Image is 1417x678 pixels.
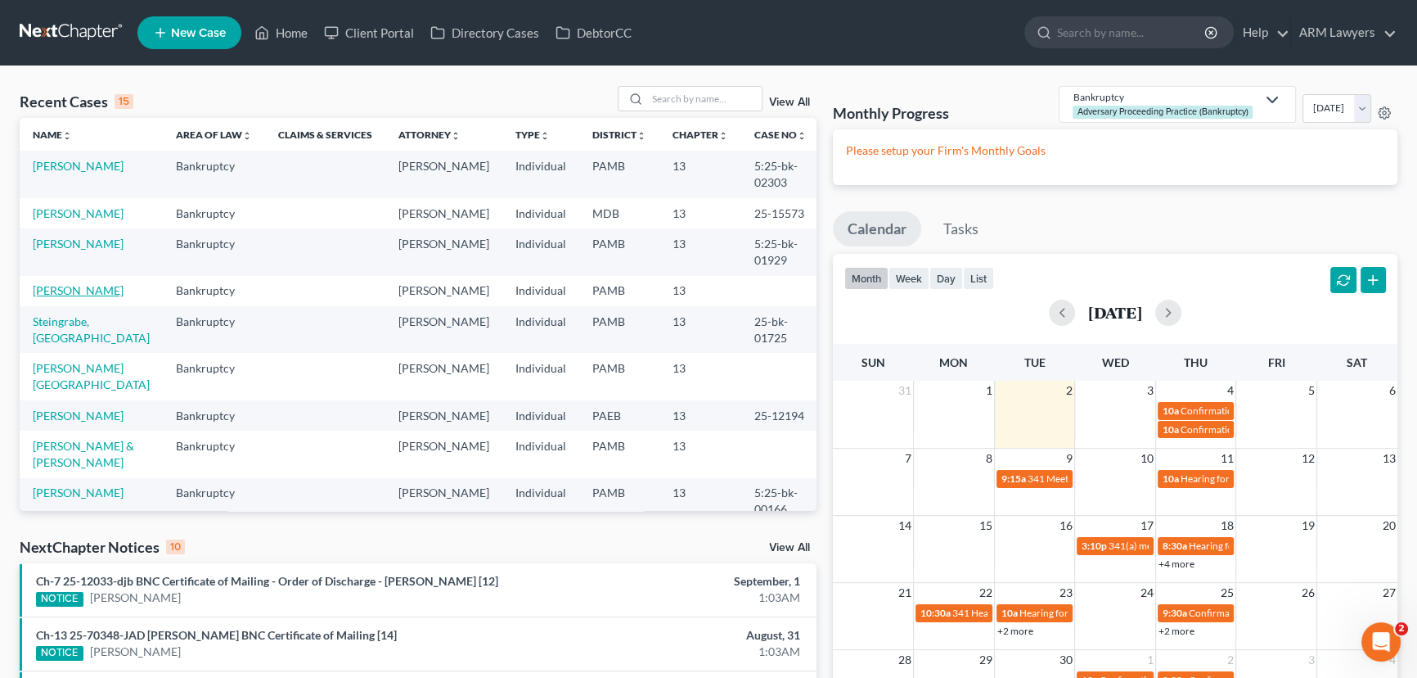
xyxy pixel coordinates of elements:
div: 1:03AM [556,590,800,606]
div: 1:03AM [556,644,800,660]
i: unfold_more [62,131,72,141]
span: Thu [1184,355,1208,369]
i: unfold_more [242,131,252,141]
td: Bankruptcy [163,478,265,525]
button: list [963,267,994,289]
span: 1 [984,381,994,400]
a: +4 more [1158,558,1194,570]
span: Wed [1101,355,1128,369]
span: 3 [1307,650,1316,670]
span: 8 [984,449,994,468]
a: View All [769,97,810,108]
i: unfold_more [718,131,728,141]
td: 5:25-bk-01929 [741,228,820,275]
td: [PERSON_NAME] [385,478,502,525]
td: Bankruptcy [163,228,265,275]
p: Please setup your Firm's Monthly Goals [846,142,1384,159]
span: 10a [1163,405,1179,417]
span: 13 [1381,449,1397,468]
span: Tue [1023,355,1045,369]
span: 10 [1139,449,1155,468]
span: Sat [1347,355,1367,369]
div: Adversary Proceeding Practice (Bankruptcy) [1073,106,1253,118]
span: 30 [1058,650,1074,670]
div: Recent Cases [20,92,133,111]
a: [PERSON_NAME] [33,159,124,173]
td: 25-15573 [741,198,820,228]
a: Calendar [833,211,921,247]
span: 29 [978,650,994,670]
a: Case Nounfold_more [754,129,807,141]
td: PAEB [579,400,659,431]
td: PAMB [579,478,659,525]
a: Chapterunfold_more [673,129,728,141]
td: Individual [502,151,579,197]
div: NOTICE [36,646,83,661]
span: New Case [171,27,226,39]
span: 3 [1145,381,1155,400]
span: 4 [1226,381,1235,400]
span: 12 [1300,449,1316,468]
a: Directory Cases [422,18,547,47]
td: PAMB [579,151,659,197]
td: [PERSON_NAME] [385,353,502,400]
td: [PERSON_NAME] [385,228,502,275]
span: 22 [978,583,994,603]
span: 10a [1001,607,1018,619]
span: 10:30a [920,607,951,619]
a: Steingrabe, [GEOGRAPHIC_DATA] [33,314,150,345]
a: Attorneyunfold_more [398,129,461,141]
td: 13 [659,151,741,197]
td: [PERSON_NAME] [385,276,502,306]
button: day [929,267,963,289]
a: [PERSON_NAME] [33,486,124,499]
input: Search by name... [1057,17,1207,47]
span: 2 [1395,622,1408,635]
td: Bankruptcy [163,151,265,197]
span: 23 [1058,583,1074,603]
span: 341(a) meeting for [PERSON_NAME] [1109,540,1266,552]
span: 19 [1300,516,1316,536]
span: 18 [1219,516,1235,536]
td: Bankruptcy [163,353,265,400]
td: Bankruptcy [163,400,265,431]
span: 341 Hearing for [PERSON_NAME] [952,607,1099,619]
span: 28 [897,650,913,670]
span: Mon [939,355,968,369]
td: [PERSON_NAME] [385,400,502,431]
td: Individual [502,478,579,525]
a: Ch-7 25-12033-djb BNC Certificate of Mailing - Order of Discharge - [PERSON_NAME] [12] [36,574,498,588]
td: 13 [659,198,741,228]
a: [PERSON_NAME] [33,283,124,297]
td: 13 [659,353,741,400]
td: Bankruptcy [163,276,265,306]
td: 13 [659,400,741,431]
span: 9 [1064,449,1074,468]
td: 5:25-bk-02303 [741,151,820,197]
a: Home [246,18,316,47]
div: September, 1 [556,573,800,590]
td: Bankruptcy [163,431,265,477]
span: 15 [978,516,994,536]
span: Hearing for Rhinesca [PERSON_NAME] [1189,540,1357,552]
span: 5 [1307,381,1316,400]
i: unfold_more [637,131,646,141]
button: month [844,267,888,289]
span: 2 [1226,650,1235,670]
td: 13 [659,306,741,353]
a: ARM Lawyers [1291,18,1397,47]
span: 10a [1163,423,1179,436]
span: 10a [1163,472,1179,485]
a: +2 more [1158,625,1194,637]
span: 9:30a [1163,607,1187,619]
a: Typeunfold_more [515,129,550,141]
td: Individual [502,276,579,306]
a: Area of Lawunfold_more [176,129,252,141]
span: 16 [1058,516,1074,536]
span: 2 [1064,381,1074,400]
td: 13 [659,228,741,275]
a: [PERSON_NAME][GEOGRAPHIC_DATA] [33,361,150,391]
span: 341 Meeting [1028,472,1082,485]
a: Client Portal [316,18,422,47]
td: 5:25-bk-00166 [741,478,820,525]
